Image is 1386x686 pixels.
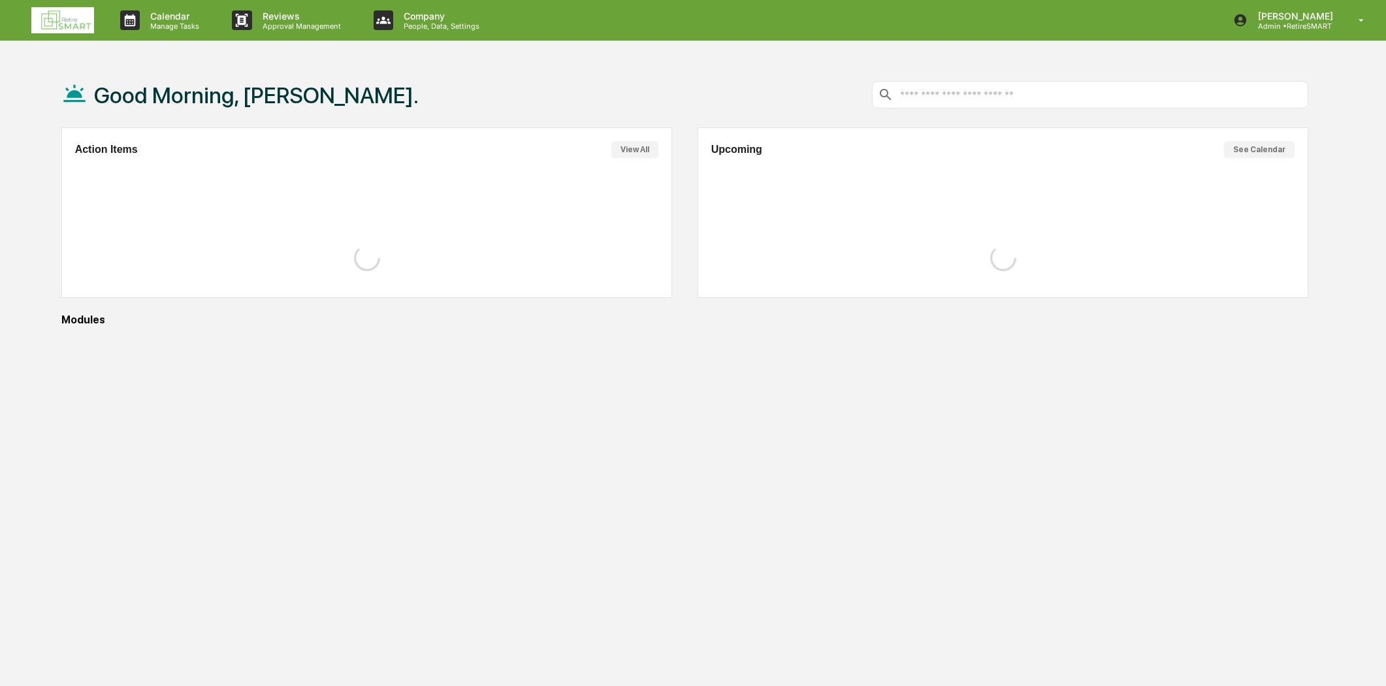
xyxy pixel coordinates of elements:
p: Calendar [140,10,206,22]
p: Reviews [252,10,347,22]
img: logo [31,7,94,33]
h2: Action Items [75,144,138,155]
p: Company [393,10,486,22]
h1: Good Morning, [PERSON_NAME]. [94,82,419,108]
h2: Upcoming [711,144,762,155]
p: [PERSON_NAME] [1248,10,1340,22]
div: Modules [61,314,1309,326]
button: View All [611,141,658,158]
p: Admin • RetireSMART [1248,22,1340,31]
button: See Calendar [1224,141,1295,158]
p: Approval Management [252,22,347,31]
p: People, Data, Settings [393,22,486,31]
p: Manage Tasks [140,22,206,31]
